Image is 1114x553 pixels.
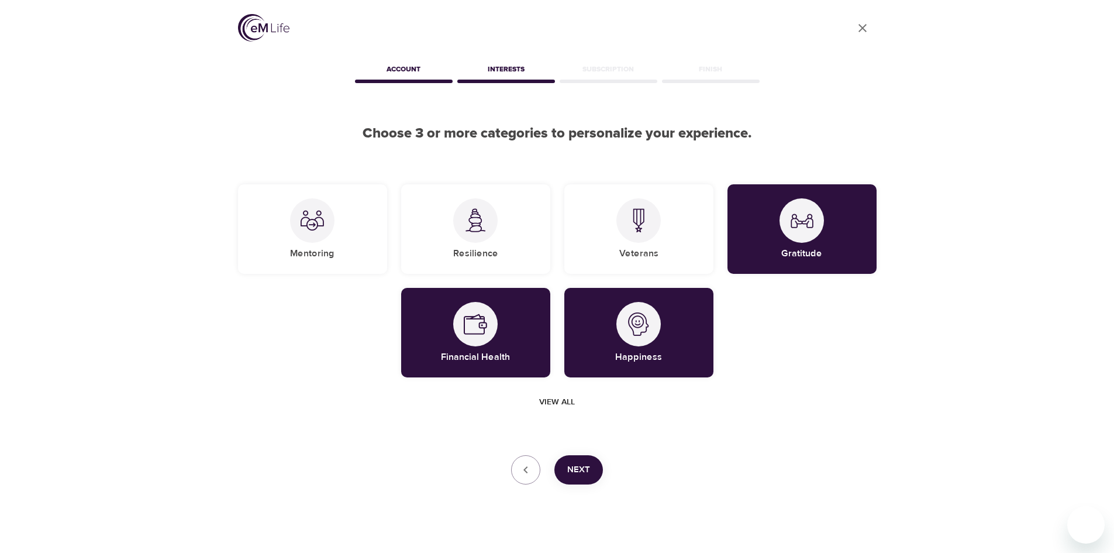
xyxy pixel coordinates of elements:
h5: Veterans [619,248,658,260]
button: View all [534,391,580,413]
iframe: Button to launch messaging window [1067,506,1105,544]
h5: Happiness [615,351,662,363]
h5: Mentoring [290,248,334,260]
h5: Financial Health [441,351,510,363]
img: Veterans [627,208,650,232]
img: Mentoring [301,209,324,232]
img: logo [238,14,289,42]
img: Financial Health [464,312,487,336]
div: MentoringMentoring [238,184,387,274]
h5: Resilience [453,248,498,260]
div: HappinessHappiness [564,288,713,377]
div: ResilienceResilience [401,184,550,274]
img: Gratitude [790,209,813,232]
img: Resilience [464,208,487,232]
div: VeteransVeterans [564,184,713,274]
span: Next [567,462,590,478]
button: Next [554,455,603,485]
div: GratitudeGratitude [727,184,877,274]
span: View all [539,395,575,410]
div: Financial HealthFinancial Health [401,288,550,377]
img: Happiness [627,312,650,336]
a: close [849,14,877,42]
h2: Choose 3 or more categories to personalize your experience. [238,125,877,142]
h5: Gratitude [781,248,822,260]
